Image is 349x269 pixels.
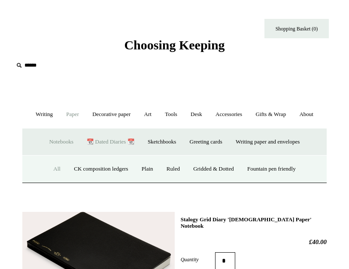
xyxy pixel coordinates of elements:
h2: £40.00 [181,238,327,246]
a: Desk [185,103,208,126]
a: Gridded & Dotted [187,158,240,180]
a: Shopping Basket (0) [264,19,329,38]
a: CK composition ledgers [68,158,134,180]
a: Gifts & Wrap [249,103,292,126]
a: Paper [60,103,85,126]
span: Choosing Keeping [124,38,225,52]
a: Plain [136,158,159,180]
a: About [293,103,319,126]
a: Decorative paper [86,103,137,126]
a: Sketchbooks [142,131,182,153]
a: Accessories [209,103,248,126]
a: Choosing Keeping [124,45,225,51]
a: Writing [30,103,59,126]
a: Ruled [161,158,186,180]
a: 📆 Dated Diaries 📆 [81,131,140,153]
h1: Stalogy Grid Diary '[DEMOGRAPHIC_DATA] Paper' Notebook [181,216,327,229]
a: Fountain pen friendly [241,158,302,180]
a: Notebooks [43,131,79,153]
a: Tools [159,103,183,126]
a: Writing paper and envelopes [230,131,306,153]
label: Quantity [181,256,215,263]
a: Art [138,103,158,126]
a: All [47,158,67,180]
a: Greeting cards [184,131,228,153]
